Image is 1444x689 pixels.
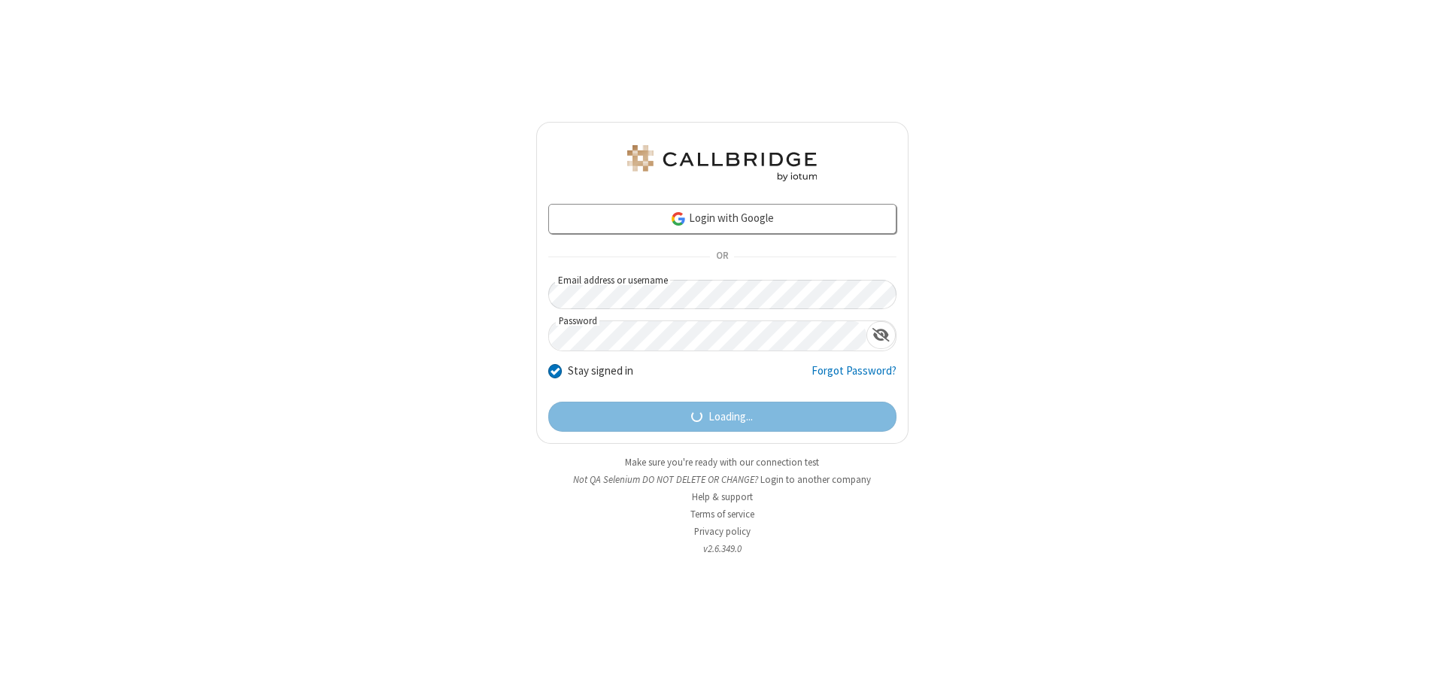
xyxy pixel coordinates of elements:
input: Email address or username [548,280,896,309]
button: Login to another company [760,472,871,487]
img: QA Selenium DO NOT DELETE OR CHANGE [624,145,820,181]
label: Stay signed in [568,363,633,380]
input: Password [549,321,866,351]
a: Privacy policy [694,525,751,538]
a: Help & support [692,490,753,503]
li: v2.6.349.0 [536,542,909,556]
a: Make sure you're ready with our connection test [625,456,819,469]
a: Terms of service [690,508,754,521]
button: Loading... [548,402,896,432]
a: Login with Google [548,204,896,234]
div: Show password [866,321,896,349]
span: Loading... [708,408,753,426]
a: Forgot Password? [811,363,896,391]
span: OR [710,247,734,268]
img: google-icon.png [670,211,687,227]
li: Not QA Selenium DO NOT DELETE OR CHANGE? [536,472,909,487]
